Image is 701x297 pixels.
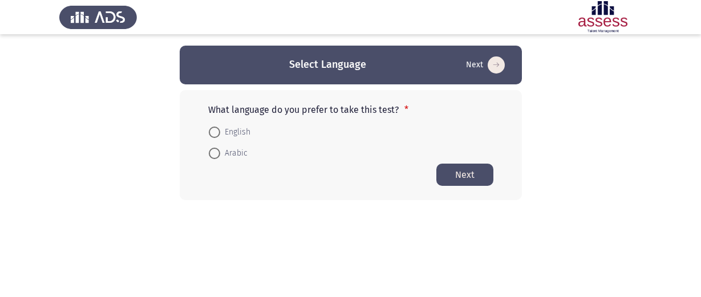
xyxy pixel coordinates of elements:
[436,164,493,186] button: Start assessment
[220,147,248,160] span: Arabic
[220,125,250,139] span: English
[289,58,366,72] h3: Select Language
[59,1,137,33] img: Assess Talent Management logo
[463,56,508,74] button: Start assessment
[564,1,642,33] img: Assessment logo of Emotional Intelligence Assessment - THL
[208,104,493,115] p: What language do you prefer to take this test?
